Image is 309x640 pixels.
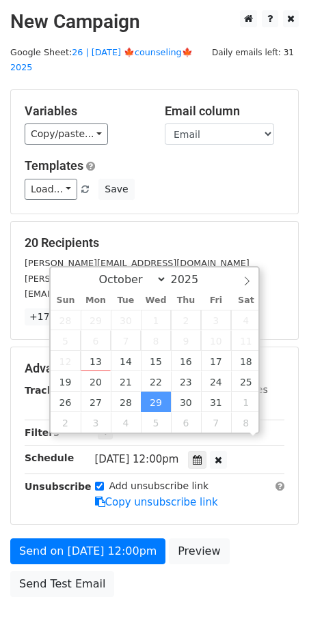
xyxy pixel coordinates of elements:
small: [EMAIL_ADDRESS][DOMAIN_NAME] [25,289,177,299]
span: November 5, 2025 [141,412,171,433]
strong: Tracking [25,385,70,396]
a: Copy unsubscribe link [95,496,218,508]
strong: Schedule [25,452,74,463]
span: October 5, 2025 [51,330,81,351]
span: October 24, 2025 [201,371,231,392]
span: October 2, 2025 [171,310,201,330]
span: November 6, 2025 [171,412,201,433]
h5: Email column [165,104,284,119]
span: September 30, 2025 [111,310,141,330]
span: October 9, 2025 [171,330,201,351]
span: October 14, 2025 [111,351,141,371]
span: Mon [81,296,111,305]
a: Send Test Email [10,571,114,597]
span: Tue [111,296,141,305]
small: [PERSON_NAME][EMAIL_ADDRESS][DOMAIN_NAME] [25,274,250,284]
span: November 7, 2025 [201,412,231,433]
span: October 11, 2025 [231,330,261,351]
span: October 8, 2025 [141,330,171,351]
strong: Unsubscribe [25,481,92,492]
a: Templates [25,158,83,173]
span: October 29, 2025 [141,392,171,412]
h5: Advanced [25,361,284,376]
a: 26 | [DATE] 🍁counseling🍁 2025 [10,47,193,73]
a: Load... [25,179,77,200]
small: [PERSON_NAME][EMAIL_ADDRESS][DOMAIN_NAME] [25,258,250,268]
a: +17 more [25,308,82,325]
span: October 7, 2025 [111,330,141,351]
span: October 1, 2025 [141,310,171,330]
a: Daily emails left: 31 [207,47,299,57]
span: October 20, 2025 [81,371,111,392]
span: October 6, 2025 [81,330,111,351]
span: Sun [51,296,81,305]
span: November 2, 2025 [51,412,81,433]
span: October 13, 2025 [81,351,111,371]
span: October 28, 2025 [111,392,141,412]
input: Year [167,273,216,286]
span: October 21, 2025 [111,371,141,392]
span: Thu [171,296,201,305]
span: October 19, 2025 [51,371,81,392]
span: October 23, 2025 [171,371,201,392]
span: October 27, 2025 [81,392,111,412]
span: October 3, 2025 [201,310,231,330]
span: Sat [231,296,261,305]
h5: Variables [25,104,144,119]
a: Copy/paste... [25,123,108,145]
span: September 28, 2025 [51,310,81,330]
span: Wed [141,296,171,305]
label: Add unsubscribe link [109,479,209,493]
span: October 22, 2025 [141,371,171,392]
span: October 18, 2025 [231,351,261,371]
span: October 4, 2025 [231,310,261,330]
span: November 1, 2025 [231,392,261,412]
span: Daily emails left: 31 [207,45,299,60]
span: October 15, 2025 [141,351,171,371]
span: October 12, 2025 [51,351,81,371]
a: Send on [DATE] 12:00pm [10,538,165,564]
span: November 3, 2025 [81,412,111,433]
span: November 8, 2025 [231,412,261,433]
strong: Filters [25,427,59,438]
span: October 26, 2025 [51,392,81,412]
span: October 17, 2025 [201,351,231,371]
span: [DATE] 12:00pm [95,453,179,465]
span: October 10, 2025 [201,330,231,351]
h5: 20 Recipients [25,235,284,250]
label: UTM Codes [214,383,267,397]
button: Save [98,179,134,200]
span: October 30, 2025 [171,392,201,412]
iframe: Chat Widget [241,574,309,640]
small: Google Sheet: [10,47,193,73]
span: October 31, 2025 [201,392,231,412]
span: September 29, 2025 [81,310,111,330]
a: Preview [169,538,229,564]
span: October 25, 2025 [231,371,261,392]
h2: New Campaign [10,10,299,33]
span: November 4, 2025 [111,412,141,433]
span: Fri [201,296,231,305]
span: October 16, 2025 [171,351,201,371]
